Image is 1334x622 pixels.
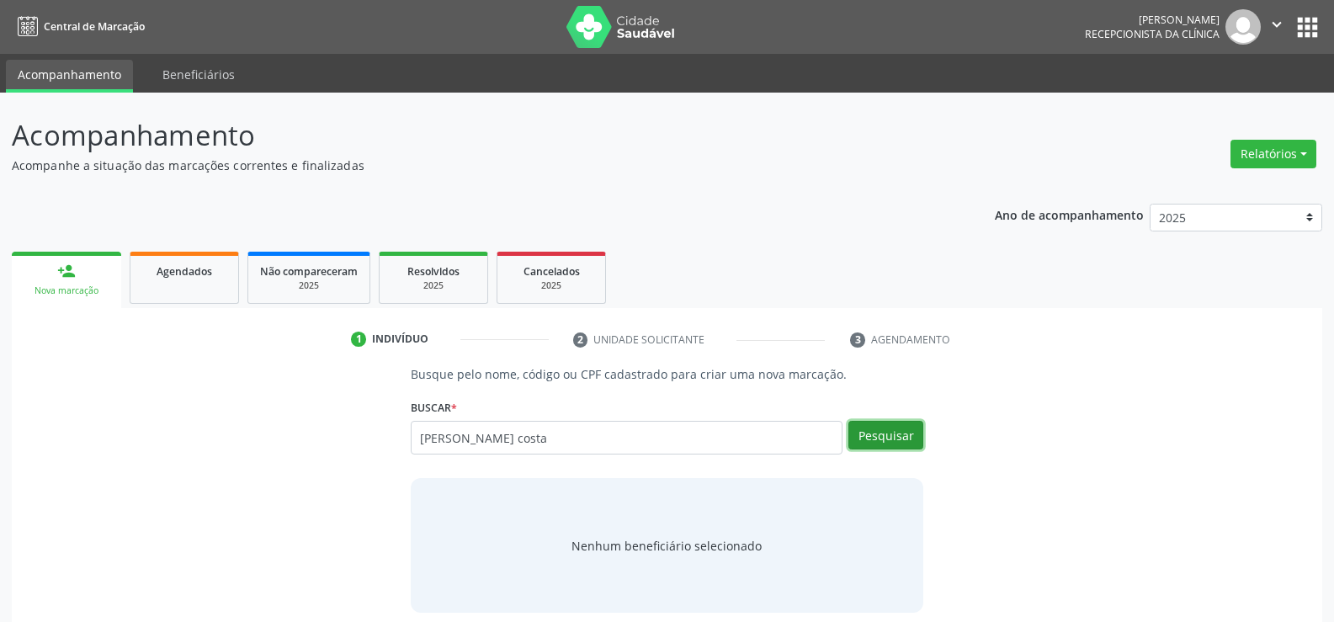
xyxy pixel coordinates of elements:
span: Não compareceram [260,264,358,279]
button: Pesquisar [848,421,923,449]
img: img [1225,9,1261,45]
a: Beneficiários [151,60,247,89]
span: Recepcionista da clínica [1085,27,1220,41]
div: [PERSON_NAME] [1085,13,1220,27]
div: 1 [351,332,366,347]
div: 2025 [509,279,593,292]
div: 2025 [391,279,476,292]
span: Agendados [157,264,212,279]
div: 2025 [260,279,358,292]
p: Busque pelo nome, código ou CPF cadastrado para criar uma nova marcação. [411,365,923,383]
a: Central de Marcação [12,13,145,40]
button:  [1261,9,1293,45]
i:  [1268,15,1286,34]
input: Busque por nome, código ou CPF [411,421,842,455]
a: Acompanhamento [6,60,133,93]
div: Indivíduo [372,332,428,347]
p: Acompanhe a situação das marcações correntes e finalizadas [12,157,929,174]
p: Ano de acompanhamento [995,204,1144,225]
button: Relatórios [1230,140,1316,168]
p: Acompanhamento [12,114,929,157]
div: Nova marcação [24,284,109,297]
span: Central de Marcação [44,19,145,34]
span: Nenhum beneficiário selecionado [571,537,762,555]
label: Buscar [411,395,457,421]
div: person_add [57,262,76,280]
button: apps [1293,13,1322,42]
span: Cancelados [524,264,580,279]
span: Resolvidos [407,264,460,279]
